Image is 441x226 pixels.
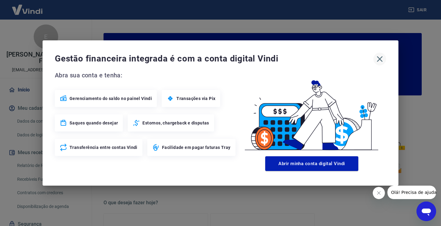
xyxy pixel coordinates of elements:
iframe: Botão para abrir a janela de mensagens [417,202,436,221]
span: Facilidade em pagar faturas Tray [162,144,231,150]
button: Abrir minha conta digital Vindi [265,156,358,171]
span: Transferência entre contas Vindi [70,144,138,150]
span: Transações via Pix [176,95,215,102]
img: Good Billing [237,70,386,154]
span: Abra sua conta e tenha: [55,70,237,80]
span: Saques quando desejar [70,120,118,126]
iframe: Fechar mensagem [373,187,385,199]
span: Estornos, chargeback e disputas [142,120,209,126]
iframe: Mensagem da empresa [387,186,436,199]
span: Gerenciamento do saldo no painel Vindi [70,95,152,102]
span: Olá! Precisa de ajuda? [4,4,51,9]
span: Gestão financeira integrada é com a conta digital Vindi [55,53,373,65]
